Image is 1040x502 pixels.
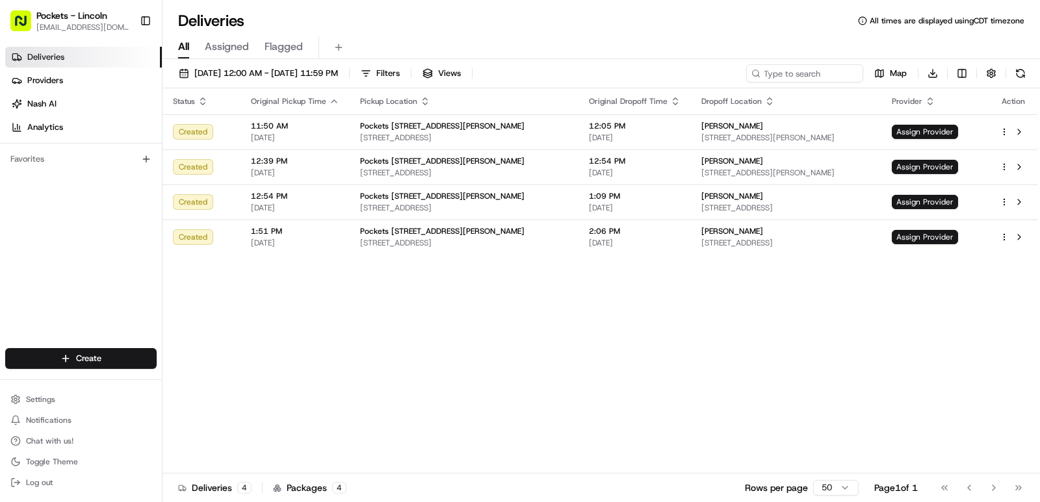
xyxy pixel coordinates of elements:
[36,22,129,32] button: [EMAIL_ADDRESS][DOMAIN_NAME]
[27,75,63,86] span: Providers
[701,226,763,236] span: [PERSON_NAME]
[360,156,525,166] span: Pockets [STREET_ADDRESS][PERSON_NAME]
[360,132,568,143] span: [STREET_ADDRESS]
[701,96,762,107] span: Dropoff Location
[360,238,568,248] span: [STREET_ADDRESS]
[332,482,346,494] div: 4
[27,51,64,63] span: Deliveries
[27,121,63,133] span: Analytics
[5,411,157,429] button: Notifications
[376,68,400,79] span: Filters
[892,160,958,174] span: Assign Provider
[205,39,249,55] span: Assigned
[5,117,162,138] a: Analytics
[5,390,157,408] button: Settings
[589,238,681,248] span: [DATE]
[265,39,303,55] span: Flagged
[173,96,195,107] span: Status
[892,96,922,107] span: Provider
[36,9,107,22] button: Pockets - Lincoln
[5,348,157,369] button: Create
[5,149,157,169] div: Favorites
[360,96,417,107] span: Pickup Location
[870,16,1024,26] span: All times are displayed using CDT timezone
[417,64,467,82] button: Views
[589,96,668,107] span: Original Dropoff Time
[251,203,339,213] span: [DATE]
[5,47,162,68] a: Deliveries
[890,68,907,79] span: Map
[589,168,681,178] span: [DATE]
[251,96,326,107] span: Original Pickup Time
[701,121,763,131] span: [PERSON_NAME]
[194,68,338,79] span: [DATE] 12:00 AM - [DATE] 11:59 PM
[360,203,568,213] span: [STREET_ADDRESS]
[892,125,958,139] span: Assign Provider
[589,132,681,143] span: [DATE]
[251,121,339,131] span: 11:50 AM
[701,132,871,143] span: [STREET_ADDRESS][PERSON_NAME]
[360,168,568,178] span: [STREET_ADDRESS]
[360,226,525,236] span: Pockets [STREET_ADDRESS][PERSON_NAME]
[701,156,763,166] span: [PERSON_NAME]
[251,226,339,236] span: 1:51 PM
[76,353,101,364] span: Create
[26,394,55,405] span: Settings
[273,481,346,494] div: Packages
[701,238,871,248] span: [STREET_ADDRESS]
[27,98,57,110] span: Nash AI
[589,203,681,213] span: [DATE]
[251,132,339,143] span: [DATE]
[868,64,913,82] button: Map
[360,191,525,201] span: Pockets [STREET_ADDRESS][PERSON_NAME]
[26,415,71,425] span: Notifications
[438,68,461,79] span: Views
[745,481,808,494] p: Rows per page
[360,121,525,131] span: Pockets [STREET_ADDRESS][PERSON_NAME]
[251,191,339,201] span: 12:54 PM
[589,121,681,131] span: 12:05 PM
[589,226,681,236] span: 2:06 PM
[701,203,871,213] span: [STREET_ADDRESS]
[1000,96,1027,107] div: Action
[178,39,189,55] span: All
[26,457,78,467] span: Toggle Theme
[5,453,157,471] button: Toggle Theme
[589,156,681,166] span: 12:54 PM
[701,191,763,201] span: [PERSON_NAME]
[178,481,252,494] div: Deliveries
[355,64,406,82] button: Filters
[589,191,681,201] span: 1:09 PM
[5,432,157,450] button: Chat with us!
[178,10,244,31] h1: Deliveries
[173,64,344,82] button: [DATE] 12:00 AM - [DATE] 11:59 PM
[5,5,135,36] button: Pockets - Lincoln[EMAIL_ADDRESS][DOMAIN_NAME]
[26,477,53,488] span: Log out
[5,70,162,91] a: Providers
[1011,64,1030,82] button: Refresh
[892,195,958,209] span: Assign Provider
[237,482,252,494] div: 4
[251,168,339,178] span: [DATE]
[5,473,157,492] button: Log out
[874,481,918,494] div: Page 1 of 1
[251,156,339,166] span: 12:39 PM
[746,64,863,82] input: Type to search
[251,238,339,248] span: [DATE]
[5,94,162,114] a: Nash AI
[892,230,958,244] span: Assign Provider
[26,436,73,446] span: Chat with us!
[701,168,871,178] span: [STREET_ADDRESS][PERSON_NAME]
